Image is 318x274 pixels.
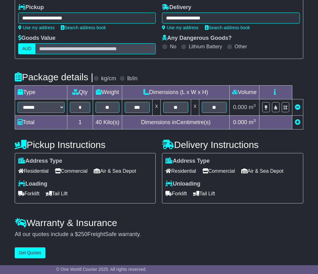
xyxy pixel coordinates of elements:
[162,4,191,11] label: Delivery
[93,86,122,99] td: Weight
[18,181,47,187] label: Loading
[15,72,93,82] h4: Package details |
[165,166,196,176] span: Residential
[205,25,250,30] a: Search address book
[61,25,106,30] a: Search address book
[162,25,198,30] a: Use my address
[253,103,256,108] sup: 3
[18,166,49,176] span: Residential
[67,116,93,129] td: 1
[15,86,67,99] td: Type
[127,75,138,82] label: lb/in
[78,231,87,237] span: 250
[235,44,247,50] label: Other
[122,86,229,99] td: Dimensions (L x W x H)
[18,35,55,42] label: Goods Value
[101,75,116,82] label: kg/cm
[46,189,68,198] span: Tail Lift
[295,104,300,110] a: Remove this item
[233,119,247,125] span: 0.000
[165,189,187,198] span: Forklift
[202,166,235,176] span: Commercial
[295,119,300,125] a: Add new item
[165,158,210,165] label: Address Type
[15,231,303,238] div: All our quotes include a $ FreightSafe warranty.
[96,119,102,125] span: 40
[229,86,259,99] td: Volume
[15,116,67,129] td: Total
[241,166,284,176] span: Air & Sea Depot
[93,116,122,129] td: Kilo(s)
[122,116,229,129] td: Dimensions in Centimetre(s)
[15,218,303,228] h4: Warranty & Insurance
[233,104,247,110] span: 0.000
[165,181,200,187] label: Unloading
[249,104,256,110] span: m
[18,25,55,30] a: Use my address
[191,99,199,116] td: x
[94,166,136,176] span: Air & Sea Depot
[18,189,39,198] span: Forklift
[162,35,232,42] label: Any Dangerous Goods?
[152,99,160,116] td: x
[18,4,44,11] label: Pickup
[249,119,256,125] span: m
[18,43,36,54] label: AUD
[56,267,147,272] span: © One World Courier 2025. All rights reserved.
[67,86,93,99] td: Qty
[18,158,62,165] label: Address Type
[253,118,256,123] sup: 3
[162,140,303,150] h4: Delivery Instructions
[15,140,156,150] h4: Pickup Instructions
[15,247,45,258] button: Get Quotes
[189,44,222,50] label: Lithium Battery
[170,44,176,50] label: No
[193,189,215,198] span: Tail Lift
[55,166,87,176] span: Commercial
